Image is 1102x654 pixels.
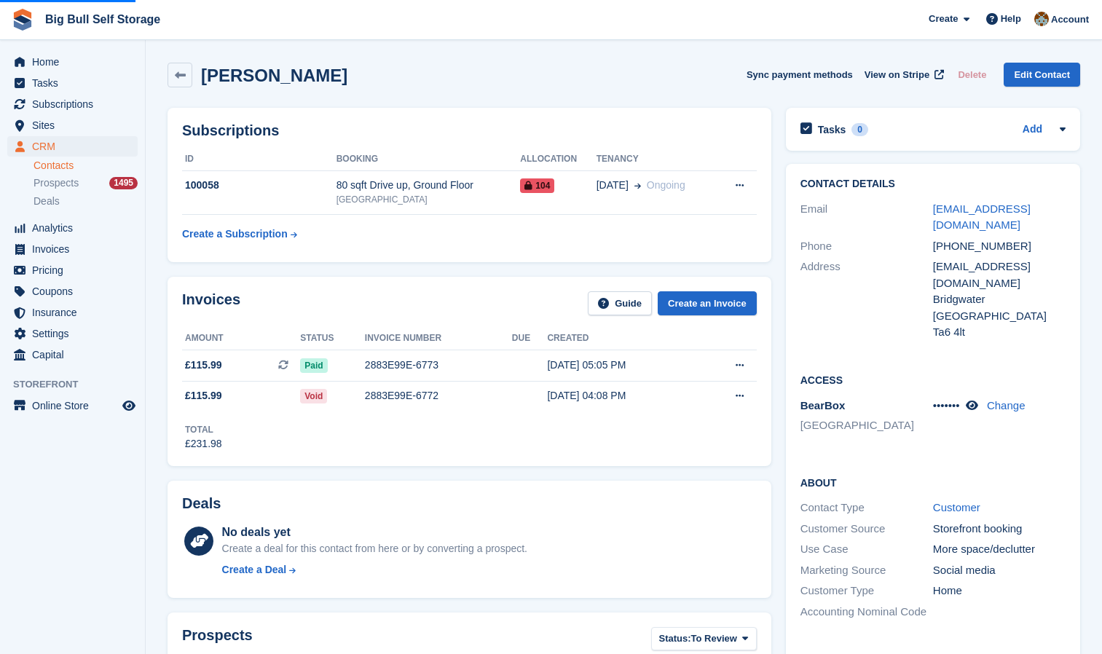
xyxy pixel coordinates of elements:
[34,176,79,190] span: Prospects
[512,327,548,350] th: Due
[865,68,929,82] span: View on Stripe
[365,327,512,350] th: Invoice number
[800,604,933,620] div: Accounting Nominal Code
[185,358,222,373] span: £115.99
[185,388,222,403] span: £115.99
[201,66,347,85] h2: [PERSON_NAME]
[336,178,521,193] div: 80 sqft Drive up, Ground Floor
[13,377,145,392] span: Storefront
[365,388,512,403] div: 2883E99E-6772
[300,358,327,373] span: Paid
[7,281,138,302] a: menu
[933,562,1066,579] div: Social media
[800,238,933,255] div: Phone
[597,178,629,193] span: [DATE]
[185,436,222,452] div: £231.98
[1004,63,1080,87] a: Edit Contact
[800,372,1066,387] h2: Access
[800,399,846,411] span: BearBox
[933,501,980,513] a: Customer
[933,583,1066,599] div: Home
[800,521,933,537] div: Customer Source
[7,239,138,259] a: menu
[32,94,119,114] span: Subscriptions
[182,221,297,248] a: Create a Subscription
[222,562,527,578] a: Create a Deal
[7,344,138,365] a: menu
[800,562,933,579] div: Marketing Source
[933,399,960,411] span: •••••••
[933,291,1066,308] div: Bridgwater
[7,323,138,344] a: menu
[32,218,119,238] span: Analytics
[933,202,1031,232] a: [EMAIL_ADDRESS][DOMAIN_NAME]
[933,238,1066,255] div: [PHONE_NUMBER]
[182,495,221,512] h2: Deals
[588,291,652,315] a: Guide
[34,194,60,208] span: Deals
[800,541,933,558] div: Use Case
[32,136,119,157] span: CRM
[120,397,138,414] a: Preview store
[109,177,138,189] div: 1495
[7,260,138,280] a: menu
[647,179,685,191] span: Ongoing
[32,52,119,72] span: Home
[7,395,138,416] a: menu
[32,115,119,135] span: Sites
[182,148,336,171] th: ID
[800,259,933,341] div: Address
[933,259,1066,291] div: [EMAIL_ADDRESS][DOMAIN_NAME]
[32,344,119,365] span: Capital
[182,327,300,350] th: Amount
[1001,12,1021,26] span: Help
[547,327,698,350] th: Created
[32,281,119,302] span: Coupons
[182,178,336,193] div: 100058
[933,521,1066,537] div: Storefront booking
[34,159,138,173] a: Contacts
[7,218,138,238] a: menu
[12,9,34,31] img: stora-icon-8386f47178a22dfd0bd8f6a31ec36ba5ce8667c1dd55bd0f319d3a0aa187defe.svg
[32,260,119,280] span: Pricing
[7,94,138,114] a: menu
[952,63,992,87] button: Delete
[933,308,1066,325] div: [GEOGRAPHIC_DATA]
[7,73,138,93] a: menu
[800,201,933,234] div: Email
[222,524,527,541] div: No deals yet
[365,358,512,373] div: 2883E99E-6773
[34,176,138,191] a: Prospects 1495
[7,302,138,323] a: menu
[185,423,222,436] div: Total
[34,194,138,209] a: Deals
[222,541,527,556] div: Create a deal for this contact from here or by converting a prospect.
[182,291,240,315] h2: Invoices
[182,226,288,242] div: Create a Subscription
[39,7,166,31] a: Big Bull Self Storage
[32,239,119,259] span: Invoices
[520,148,596,171] th: Allocation
[1051,12,1089,27] span: Account
[547,388,698,403] div: [DATE] 04:08 PM
[222,562,287,578] div: Create a Deal
[658,291,757,315] a: Create an Invoice
[933,324,1066,341] div: Ta6 4lt
[32,302,119,323] span: Insurance
[32,73,119,93] span: Tasks
[800,417,933,434] li: [GEOGRAPHIC_DATA]
[800,500,933,516] div: Contact Type
[800,178,1066,190] h2: Contact Details
[1023,122,1042,138] a: Add
[747,63,853,87] button: Sync payment methods
[1034,12,1049,26] img: Mike Llewellen Palmer
[7,136,138,157] a: menu
[32,323,119,344] span: Settings
[7,52,138,72] a: menu
[520,178,554,193] span: 104
[300,327,365,350] th: Status
[336,148,521,171] th: Booking
[7,115,138,135] a: menu
[659,631,691,646] span: Status:
[987,399,1026,411] a: Change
